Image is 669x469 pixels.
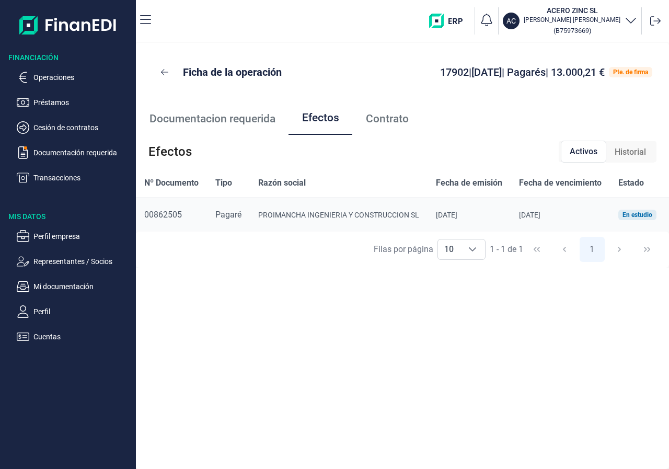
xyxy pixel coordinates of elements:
div: Choose [460,239,485,259]
h3: ACERO ZINC SL [524,5,620,16]
a: Contrato [352,101,422,136]
button: Previous Page [552,237,577,262]
span: Efectos [302,112,339,123]
button: Perfil empresa [17,230,132,243]
a: Efectos [289,101,352,136]
button: Page 1 [580,237,605,262]
p: Cuentas [33,330,132,343]
span: 10 [438,239,460,259]
p: Perfil empresa [33,230,132,243]
p: Representantes / Socios [33,255,132,268]
button: Préstamos [17,96,132,109]
span: Tipo [215,177,232,189]
span: 17902 | [DATE] | Pagarés | 13.000,21 € [440,66,605,78]
a: Documentacion requerida [136,101,289,136]
button: Operaciones [17,71,132,84]
div: En estudio [622,212,652,218]
span: Nº Documento [144,177,199,189]
span: Estado [618,177,644,189]
button: Transacciones [17,171,132,184]
p: Ficha de la operación [183,65,282,79]
img: Logo de aplicación [19,8,117,42]
img: erp [429,14,470,28]
p: Préstamos [33,96,132,109]
button: Representantes / Socios [17,255,132,268]
div: [DATE] [436,211,502,219]
span: Contrato [366,113,409,124]
button: Documentación requerida [17,146,132,159]
div: Filas por página [374,243,433,256]
button: Cuentas [17,330,132,343]
button: Next Page [607,237,632,262]
div: Activos [561,141,606,163]
div: PROIMANCHA INGENIERIA Y CONSTRUCCION SL [258,211,419,219]
button: Last Page [635,237,660,262]
p: AC [506,16,516,26]
span: Fecha de emisión [436,177,502,189]
p: Mi documentación [33,280,132,293]
div: Pte. de firma [613,69,648,75]
p: Transacciones [33,171,132,184]
button: First Page [524,237,549,262]
button: Cesión de contratos [17,121,132,134]
span: Documentacion requerida [149,113,275,124]
span: Activos [570,145,597,158]
p: Perfil [33,305,132,318]
button: ACACERO ZINC SL[PERSON_NAME] [PERSON_NAME](B75973669) [503,5,637,37]
p: Documentación requerida [33,146,132,159]
span: Efectos [148,143,192,160]
div: [DATE] [519,211,602,219]
span: Historial [615,146,646,158]
span: 1 - 1 de 1 [490,245,523,254]
p: [PERSON_NAME] [PERSON_NAME] [524,16,620,24]
div: Historial [606,142,654,163]
button: Mi documentación [17,280,132,293]
span: Pagaré [215,210,241,220]
p: Operaciones [33,71,132,84]
span: Razón social [258,177,306,189]
small: Copiar cif [553,27,591,35]
p: Cesión de contratos [33,121,132,134]
span: Fecha de vencimiento [519,177,602,189]
button: Perfil [17,305,132,318]
span: 00862505 [144,210,182,220]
